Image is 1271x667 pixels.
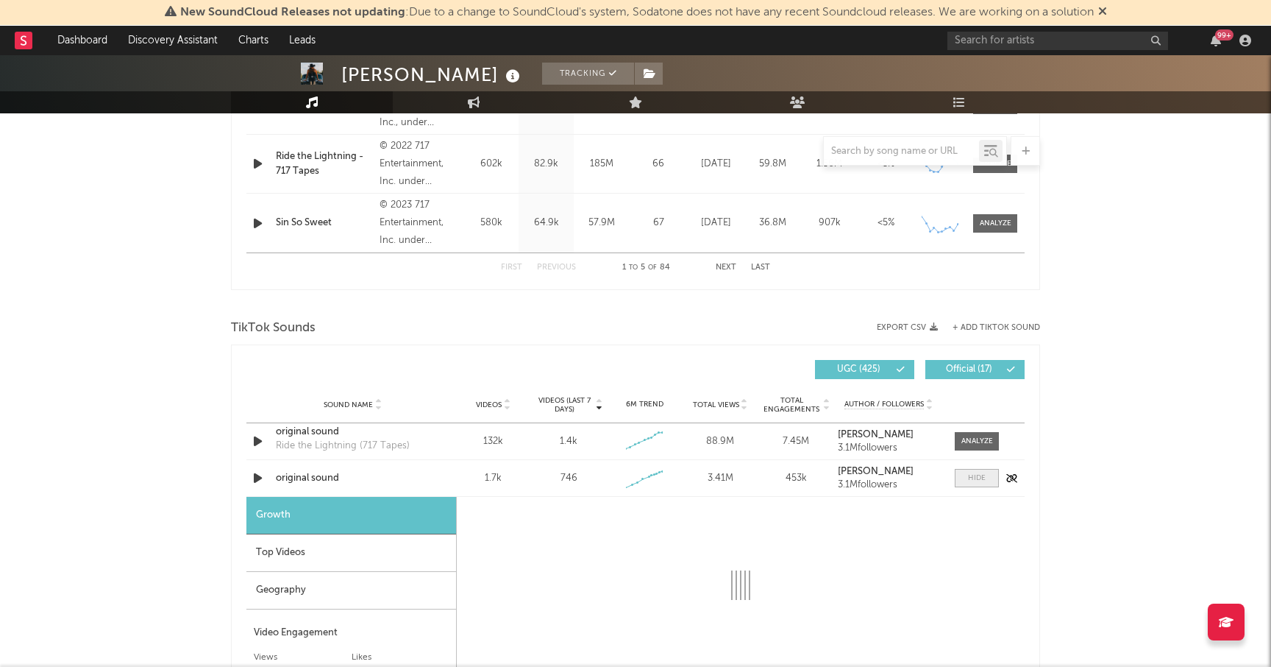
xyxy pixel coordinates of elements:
div: Top Videos [246,534,456,572]
a: original sound [276,425,430,440]
div: 1 5 84 [605,259,686,277]
div: 580k [467,216,515,230]
button: 99+ [1211,35,1221,46]
button: Export CSV [877,323,938,332]
div: 64.9k [522,216,570,230]
button: + Add TikTok Sound [953,324,1040,332]
div: <5% [861,216,911,230]
button: + Add TikTok Sound [938,324,1040,332]
div: 67 [633,216,684,230]
div: 132k [459,434,527,449]
a: Dashboard [47,26,118,55]
div: 746 [560,471,577,486]
button: Next [716,264,736,272]
strong: [PERSON_NAME] [838,467,914,476]
span: Author / Followers [844,400,924,409]
span: Official ( 17 ) [935,365,1003,374]
div: 99 + [1215,29,1233,40]
a: original sound [276,471,430,486]
div: Growth [246,497,456,534]
div: Geography [246,572,456,610]
span: Videos [476,400,502,409]
button: Previous [537,264,576,272]
div: [DATE] [691,216,741,230]
div: 88.9M [686,434,755,449]
div: 3.41M [686,471,755,486]
input: Search by song name or URL [824,146,979,158]
div: 1.7k [459,471,527,486]
span: TikTok Sounds [231,320,316,337]
span: to [629,264,638,271]
input: Search for artists [947,32,1168,50]
div: 6M Trend [610,399,679,410]
div: Ride the Lightning (717 Tapes) [276,439,410,454]
span: Total Views [693,400,739,409]
a: Leads [279,26,326,55]
div: © 2023 717 Entertainment, Inc. under exclusive license to Warner Records Inc. [380,197,460,250]
button: Last [751,264,770,272]
button: First [501,264,522,272]
a: Sin So Sweet [276,216,372,230]
span: : Due to a change to SoundCloud's system, Sodatone does not have any recent Soundcloud releases. ... [180,7,1094,18]
span: UGC ( 425 ) [825,365,892,374]
span: Dismiss [1098,7,1107,18]
div: 453k [762,471,830,486]
a: Discovery Assistant [118,26,228,55]
div: 907k [805,216,854,230]
span: of [648,264,657,271]
div: Views [254,649,352,666]
div: Likes [352,649,449,666]
strong: [PERSON_NAME] [838,430,914,440]
span: Total Engagements [762,396,822,414]
div: 3.1M followers [838,480,940,490]
div: [PERSON_NAME] [341,63,524,87]
div: 7.45M [762,434,830,449]
button: UGC(425) [815,360,914,379]
button: Official(17) [925,360,1025,379]
span: Videos (last 7 days) [535,396,594,414]
button: Tracking [542,63,634,85]
div: Video Engagement [254,624,449,642]
div: 57.9M [577,216,625,230]
a: [PERSON_NAME] [838,467,940,477]
div: 1.4k [560,434,577,449]
div: 36.8M [748,216,797,230]
span: Sound Name [324,400,373,409]
div: 3.1M followers [838,443,940,454]
span: New SoundCloud Releases not updating [180,7,405,18]
a: Charts [228,26,279,55]
a: [PERSON_NAME] [838,430,940,440]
